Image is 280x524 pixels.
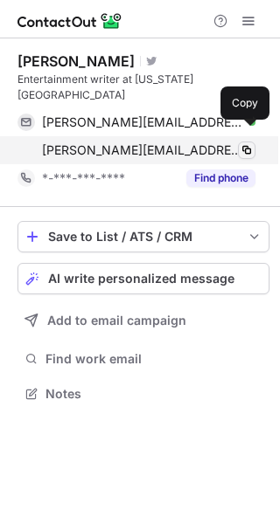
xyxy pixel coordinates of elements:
button: AI write personalized message [17,263,269,294]
button: Notes [17,382,269,406]
button: save-profile-one-click [17,221,269,252]
button: Reveal Button [186,169,255,187]
div: Entertainment writer at [US_STATE][GEOGRAPHIC_DATA] [17,72,269,103]
div: [PERSON_NAME] [17,52,135,70]
button: Find work email [17,347,269,371]
button: Add to email campaign [17,305,269,336]
img: ContactOut v5.3.10 [17,10,122,31]
span: Find work email [45,351,262,367]
span: Add to email campaign [47,314,186,327]
span: [PERSON_NAME][EMAIL_ADDRESS][PERSON_NAME][DOMAIN_NAME] [42,142,242,158]
span: AI write personalized message [48,272,234,286]
span: [PERSON_NAME][EMAIL_ADDRESS][PERSON_NAME][DOMAIN_NAME] [42,114,242,130]
div: Save to List / ATS / CRM [48,230,239,244]
span: Notes [45,386,262,402]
